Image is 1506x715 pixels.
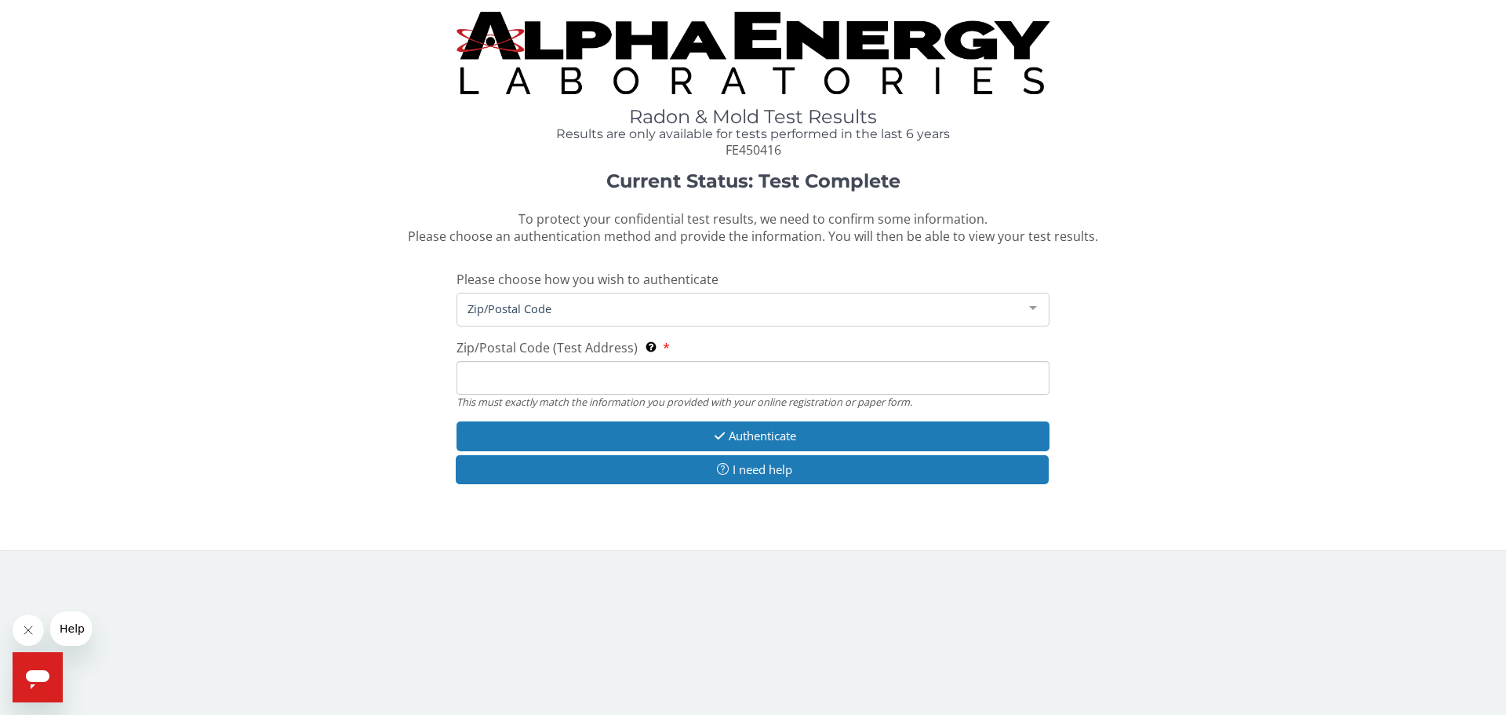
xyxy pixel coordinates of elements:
[457,127,1049,141] h4: Results are only available for tests performed in the last 6 years
[464,300,1017,317] span: Zip/Postal Code
[457,339,638,356] span: Zip/Postal Code (Test Address)
[457,107,1049,127] h1: Radon & Mold Test Results
[13,615,44,646] iframe: Close message
[408,210,1098,246] span: To protect your confidential test results, we need to confirm some information. Please choose an ...
[606,170,900,192] strong: Current Status: Test Complete
[456,455,1049,484] button: I need help
[457,12,1049,94] img: TightCrop.jpg
[13,652,63,702] iframe: Button to launch messaging window
[726,141,781,159] span: FE450416
[457,395,1049,409] div: This must exactly match the information you provided with your online registration or paper form.
[457,271,718,288] span: Please choose how you wish to authenticate
[457,421,1049,451] button: Authenticate
[50,611,92,646] iframe: Message from company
